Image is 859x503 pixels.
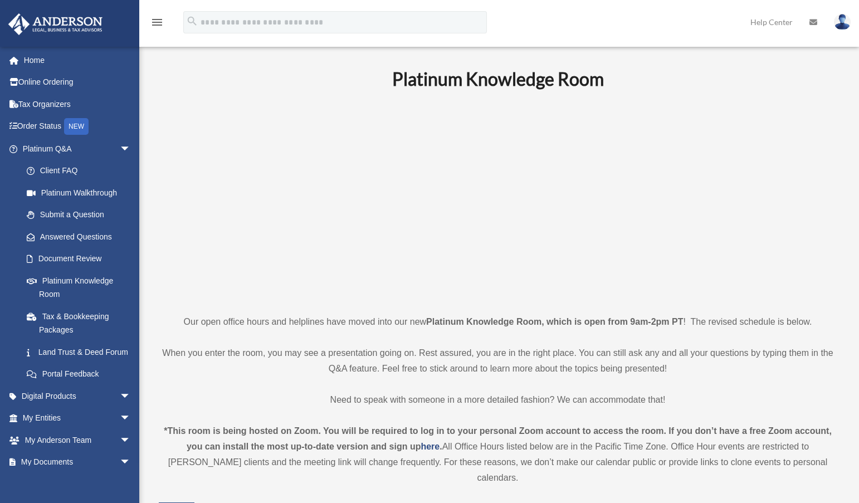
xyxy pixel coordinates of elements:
[186,15,198,27] i: search
[120,138,142,160] span: arrow_drop_down
[8,138,148,160] a: Platinum Q&Aarrow_drop_down
[120,407,142,430] span: arrow_drop_down
[120,385,142,408] span: arrow_drop_down
[426,317,683,326] strong: Platinum Knowledge Room, which is open from 9am-2pm PT
[8,429,148,451] a: My Anderson Teamarrow_drop_down
[8,49,148,71] a: Home
[150,19,164,29] a: menu
[16,248,148,270] a: Document Review
[834,14,851,30] img: User Pic
[16,270,142,305] a: Platinum Knowledge Room
[159,345,837,377] p: When you enter the room, you may see a presentation going on. Rest assured, you are in the right ...
[16,160,148,182] a: Client FAQ
[150,16,164,29] i: menu
[421,442,440,451] a: here
[8,115,148,138] a: Order StatusNEW
[159,314,837,330] p: Our open office hours and helplines have moved into our new ! The revised schedule is below.
[16,226,148,248] a: Answered Questions
[159,392,837,408] p: Need to speak with someone in a more detailed fashion? We can accommodate that!
[16,363,148,385] a: Portal Feedback
[8,71,148,94] a: Online Ordering
[392,68,604,90] b: Platinum Knowledge Room
[164,426,832,451] strong: *This room is being hosted on Zoom. You will be required to log in to your personal Zoom account ...
[8,407,148,429] a: My Entitiesarrow_drop_down
[64,118,89,135] div: NEW
[120,429,142,452] span: arrow_drop_down
[16,341,148,363] a: Land Trust & Deed Forum
[440,442,442,451] strong: .
[159,423,837,486] div: All Office Hours listed below are in the Pacific Time Zone. Office Hour events are restricted to ...
[331,105,665,294] iframe: 231110_Toby_KnowledgeRoom
[8,451,148,473] a: My Documentsarrow_drop_down
[8,385,148,407] a: Digital Productsarrow_drop_down
[16,204,148,226] a: Submit a Question
[8,93,148,115] a: Tax Organizers
[16,305,148,341] a: Tax & Bookkeeping Packages
[16,182,148,204] a: Platinum Walkthrough
[5,13,106,35] img: Anderson Advisors Platinum Portal
[120,451,142,474] span: arrow_drop_down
